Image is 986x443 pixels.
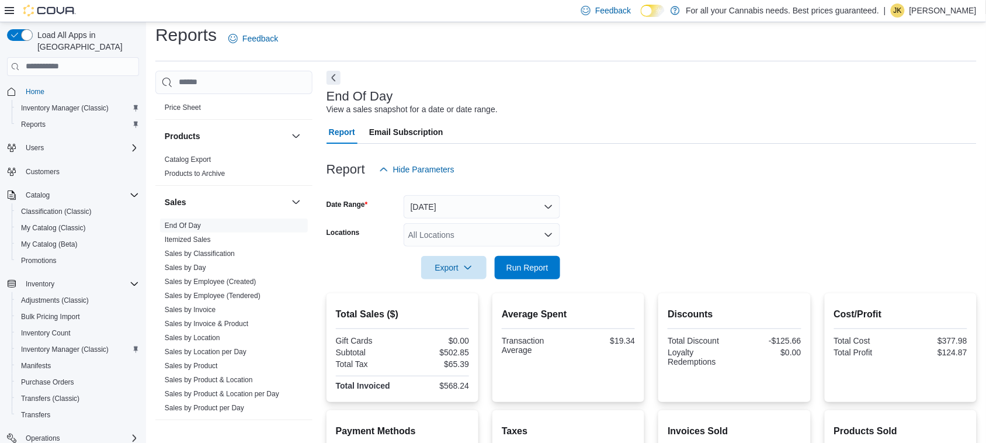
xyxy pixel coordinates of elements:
img: Cova [23,5,76,16]
h2: Total Sales ($) [336,307,469,321]
span: Adjustments (Classic) [16,293,139,307]
span: Transfers (Classic) [21,394,79,403]
span: Feedback [242,33,278,44]
div: Total Cost [834,336,898,345]
span: Transfers [16,408,139,422]
span: Customers [21,164,139,179]
a: Promotions [16,254,61,268]
a: Customers [21,165,64,179]
a: My Catalog (Beta) [16,237,82,251]
div: $0.00 [405,336,469,345]
a: Itemized Sales [165,236,211,244]
div: Subtotal [336,348,400,357]
span: Catalog Export [165,155,211,164]
h2: Average Spent [502,307,635,321]
div: Total Profit [834,348,898,357]
h3: Products [165,130,200,142]
span: Run Report [506,262,548,274]
span: Sales by Product & Location per Day [165,389,279,399]
div: Transaction Average [502,336,566,355]
span: My Catalog (Beta) [21,240,78,249]
span: Transfers (Classic) [16,392,139,406]
span: Bulk Pricing Import [21,312,80,321]
div: $568.24 [405,381,469,390]
span: JK [894,4,902,18]
a: Sales by Classification [165,250,235,258]
span: Catalog [26,191,50,200]
div: Pricing [155,101,313,119]
span: Sales by Product & Location [165,375,253,385]
div: $502.85 [405,348,469,357]
div: Total Tax [336,359,400,369]
a: Inventory Count [16,326,75,340]
div: Gift Cards [336,336,400,345]
button: Run Report [495,256,560,279]
a: Feedback [224,27,283,50]
a: Transfers (Classic) [16,392,84,406]
button: Purchase Orders [12,374,144,390]
p: For all your Cannabis needs. Best prices guaranteed. [686,4,879,18]
span: Inventory Manager (Classic) [21,103,109,113]
a: Sales by Day [165,264,206,272]
button: Classification (Classic) [12,203,144,220]
span: Sales by Employee (Tendered) [165,291,261,300]
span: Purchase Orders [21,378,74,387]
span: Sales by Product per Day [165,403,244,413]
a: Sales by Location per Day [165,348,246,356]
button: Reports [12,116,144,133]
button: Hide Parameters [374,158,459,181]
div: Products [155,153,313,185]
button: My Catalog (Beta) [12,236,144,252]
span: My Catalog (Classic) [21,223,86,233]
div: $0.00 [737,348,801,357]
button: Inventory [2,276,144,292]
h2: Cost/Profit [834,307,967,321]
a: Sales by Employee (Created) [165,278,256,286]
span: Inventory Count [16,326,139,340]
h3: Sales [165,196,186,208]
h2: Invoices Sold [668,424,801,438]
button: Inventory Manager (Classic) [12,341,144,358]
a: Sales by Product & Location [165,376,253,384]
button: Sales [165,196,287,208]
div: -$125.66 [737,336,801,345]
span: Users [26,143,44,153]
a: End Of Day [165,221,201,230]
a: Classification (Classic) [16,205,96,219]
div: Loyalty Redemptions [668,348,732,366]
a: Adjustments (Classic) [16,293,93,307]
span: Classification (Classic) [16,205,139,219]
span: Feedback [595,5,631,16]
a: My Catalog (Classic) [16,221,91,235]
span: Inventory Manager (Classic) [16,342,139,357]
span: Bulk Pricing Import [16,310,139,324]
span: Sales by Product [165,361,218,371]
span: Classification (Classic) [21,207,92,216]
button: Catalog [2,187,144,203]
a: Sales by Product per Day [165,404,244,412]
button: Home [2,83,144,100]
a: Products to Archive [165,169,225,178]
a: Reports [16,117,50,131]
div: $19.34 [571,336,635,345]
span: Operations [26,434,60,443]
h3: Report [327,162,365,176]
button: Inventory Manager (Classic) [12,100,144,116]
span: My Catalog (Classic) [16,221,139,235]
button: Manifests [12,358,144,374]
input: Dark Mode [641,5,665,17]
button: Transfers [12,407,144,423]
a: Sales by Invoice [165,306,216,314]
button: Customers [2,163,144,180]
button: Inventory Count [12,325,144,341]
span: Sales by Invoice & Product [165,319,248,328]
label: Locations [327,228,360,237]
a: Purchase Orders [16,375,79,389]
a: Price Sheet [165,103,201,112]
span: My Catalog (Beta) [16,237,139,251]
span: Sales by Location [165,333,220,342]
a: Manifests [16,359,55,373]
